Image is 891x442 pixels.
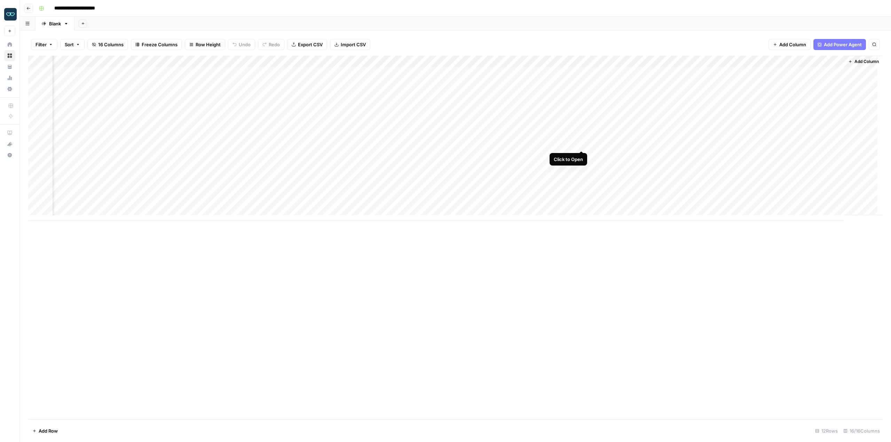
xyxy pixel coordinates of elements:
span: Redo [269,41,280,48]
span: Import CSV [341,41,366,48]
button: Add Power Agent [813,39,866,50]
a: Browse [4,50,15,61]
button: Add Column [768,39,811,50]
button: Add Row [28,425,62,436]
button: Add Column [845,57,882,66]
span: Filter [36,41,47,48]
span: Freeze Columns [142,41,178,48]
div: Click to Open [554,156,583,163]
button: Row Height [185,39,225,50]
a: Usage [4,72,15,83]
button: Export CSV [287,39,327,50]
a: Blank [36,17,74,31]
button: Filter [31,39,57,50]
button: Workspace: Zola Inc [4,6,15,23]
button: Freeze Columns [131,39,182,50]
span: Export CSV [298,41,323,48]
div: What's new? [5,139,15,149]
div: 16/16 Columns [841,425,883,436]
span: Add Column [854,58,879,65]
span: Row Height [196,41,221,48]
button: Sort [60,39,85,50]
button: Help + Support [4,150,15,161]
span: Sort [65,41,74,48]
button: 16 Columns [87,39,128,50]
div: Blank [49,20,61,27]
a: Your Data [4,61,15,72]
span: Add Power Agent [824,41,862,48]
button: Import CSV [330,39,370,50]
img: Zola Inc Logo [4,8,17,21]
button: Redo [258,39,284,50]
a: AirOps Academy [4,127,15,138]
a: Settings [4,83,15,95]
span: 16 Columns [98,41,124,48]
button: Undo [228,39,255,50]
span: Add Column [779,41,806,48]
span: Add Row [39,427,58,434]
span: Undo [239,41,251,48]
button: What's new? [4,138,15,150]
div: 12 Rows [812,425,841,436]
a: Home [4,39,15,50]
